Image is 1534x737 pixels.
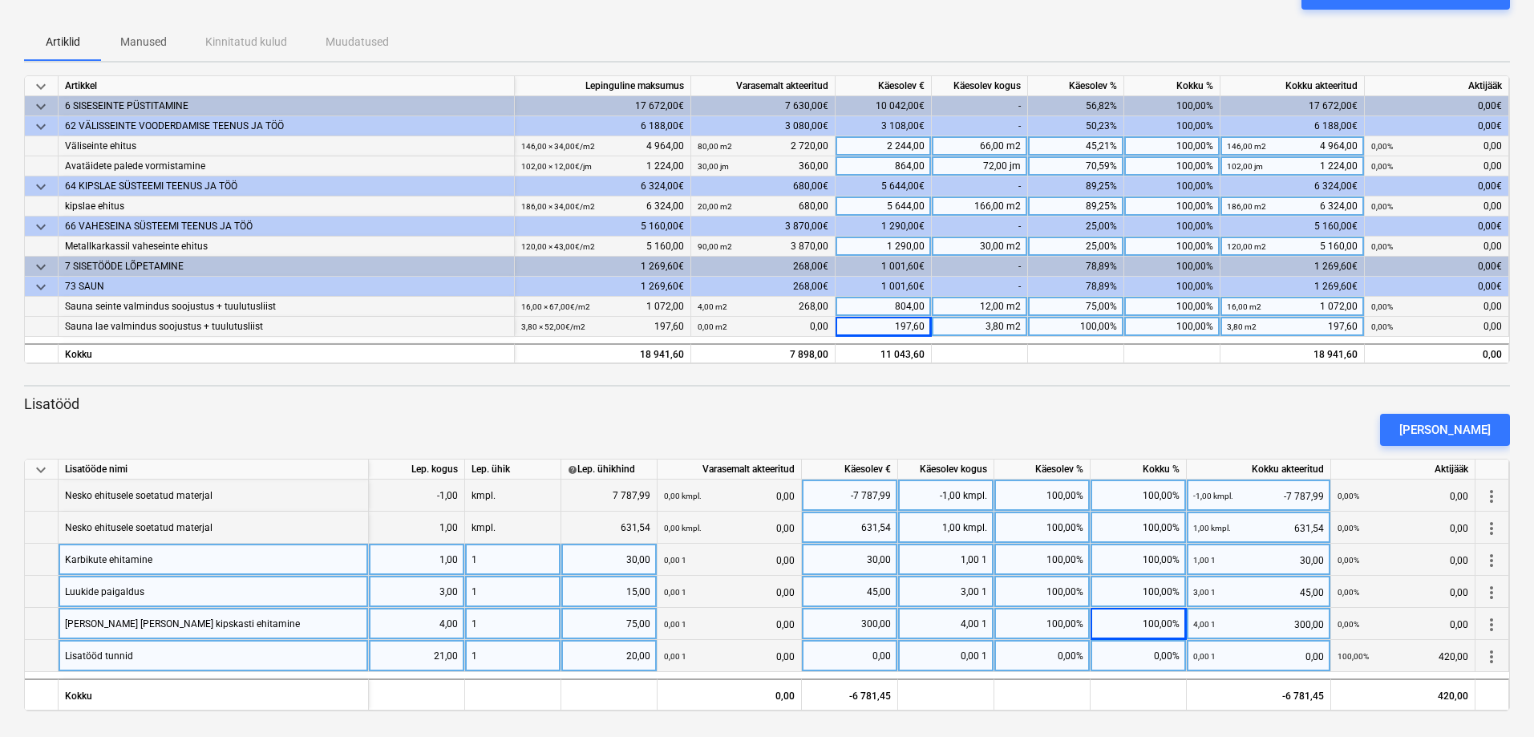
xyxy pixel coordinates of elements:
div: 1 290,00€ [836,217,932,237]
div: Lep. ühikhind [568,460,650,480]
div: -1,00 [375,480,458,512]
div: 4 964,00 [521,136,684,156]
div: Kokku akteeritud [1187,460,1331,480]
div: 5 160,00€ [515,217,691,237]
div: Kokku [59,343,515,363]
div: 680,00 [698,196,828,217]
div: 7 787,99 [568,480,650,512]
div: Sauna seinte valmindus soojustus + tuulutusliist [65,297,508,317]
div: 18 941,60 [521,345,684,365]
div: Karbikute ehitamine [65,544,152,575]
div: 0,00 [1338,608,1468,641]
div: Sauna lae valmindus soojustus + tuulutusliist [65,317,508,337]
div: 6 188,00€ [515,116,691,136]
small: 0,00 1 [664,556,686,565]
div: 78,89% [1028,257,1124,277]
small: 120,00 m2 [1227,242,1266,251]
div: 100,00% [1124,136,1220,156]
div: 3,00 1 [898,576,994,608]
small: 0,00% [1371,202,1393,211]
div: 1 224,00 [521,156,684,176]
span: keyboard_arrow_down [31,277,51,297]
div: 100,00% [1091,480,1187,512]
div: 5 160,00 [521,237,684,257]
div: 6 324,00€ [1220,176,1365,196]
span: keyboard_arrow_down [31,257,51,277]
div: Käesolev % [994,460,1091,480]
div: 1 [465,544,561,576]
div: 66,00 m2 [932,136,1028,156]
small: 120,00 × 43,00€ / m2 [521,242,595,251]
small: 0,00 kmpl. [664,524,702,533]
small: 0,00 1 [1193,652,1216,661]
small: 0,00 1 [664,652,686,661]
div: 0,00€ [1365,257,1509,277]
div: 0,00€ [1365,96,1509,116]
small: 1,00 1 [1193,556,1216,565]
div: -6 781,45 [1187,678,1331,711]
small: 0,00% [1338,492,1359,500]
div: 0,00 [664,576,795,609]
div: - [932,96,1028,116]
div: 4 964,00 [1227,136,1358,156]
div: 100,00% [1091,544,1187,576]
div: 30,00 [808,544,891,576]
div: 12,00 m2 [932,297,1028,317]
div: 268,00€ [691,257,836,277]
div: 0,00 [1371,196,1502,217]
small: 0,00% [1371,142,1393,151]
small: 20,00 m2 [698,202,732,211]
div: 420,00 [1338,640,1468,673]
div: 1 [465,640,561,672]
small: 3,80 m2 [1227,322,1257,331]
div: 0,00 [1371,317,1502,337]
div: 64 KIPSLAE SÜSTEEMI TEENUS JA TÖÖ [65,176,508,196]
span: more_vert [1482,583,1501,602]
div: 0,00 1 [898,640,994,672]
div: - [932,116,1028,136]
div: 15,00 [568,576,650,608]
div: 0,00€ [1365,277,1509,297]
div: 100,00% [1124,196,1220,217]
div: 1 269,60€ [1220,257,1365,277]
div: 0,00 [698,317,828,337]
div: 100,00% [1124,116,1220,136]
div: 0,00% [994,640,1091,672]
div: 100,00% [1124,156,1220,176]
small: 186,00 m2 [1227,202,1266,211]
div: Lep. kogus [369,460,465,480]
div: 0,00 [658,678,802,711]
div: 1 072,00 [521,297,684,317]
div: 0,00€ [1365,116,1509,136]
small: 0,00% [1371,302,1393,311]
div: Käesolev € [836,76,932,96]
div: 72,00 jm [932,156,1028,176]
div: 7 SISETÖÖDE LÕPETAMINE [65,257,508,277]
div: 300,00 [1193,608,1324,641]
div: 268,00 [698,297,828,317]
div: -6 781,45 [802,678,898,711]
div: 3 870,00€ [691,217,836,237]
div: 631,54 [1193,512,1324,545]
div: 45,00 [808,576,891,608]
small: 0,00 m2 [698,322,727,331]
div: 1 [465,576,561,608]
div: 100,00% [1028,317,1124,337]
div: 0,00 [1371,345,1502,365]
div: 100,00% [994,576,1091,608]
div: - [932,217,1028,237]
div: kmpl. [465,512,561,544]
div: 0,00€ [1365,176,1509,196]
div: 30,00 [1193,544,1324,577]
span: keyboard_arrow_down [31,77,51,96]
div: 5 160,00 [1227,237,1358,257]
div: 268,00€ [691,277,836,297]
div: 864,00 [836,156,932,176]
small: 90,00 m2 [698,242,732,251]
div: 6 324,00 [521,196,684,217]
div: 100,00% [1124,176,1220,196]
div: 30,00 [568,544,650,576]
span: keyboard_arrow_down [31,97,51,116]
div: 25,00% [1028,217,1124,237]
div: 0,00 [1371,136,1502,156]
